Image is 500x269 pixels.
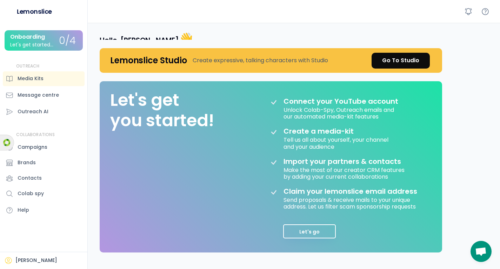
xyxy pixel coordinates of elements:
[110,55,187,66] h4: Lemonslice Studio
[471,241,492,262] a: פתח צ'אט
[18,174,42,182] div: Contacts
[16,63,40,69] div: OUTREACH
[18,91,59,99] div: Message centre
[18,143,47,151] div: Campaigns
[284,196,424,210] div: Send proposals & receive mails to your unique address. Let us filter scam sponsorship requests
[284,157,401,166] div: Import your partners & contacts
[284,135,390,150] div: Tell us all about yourself, your channel and your audience
[18,75,44,82] div: Media Kits
[18,206,29,214] div: Help
[6,7,14,15] img: Lemonslice
[17,7,52,16] div: Lemonslice
[179,31,193,46] font: 👋
[284,166,406,180] div: Make the most of our creator CRM features by adding your current collaborations
[10,42,53,47] div: Let's get started...
[284,127,371,135] div: Create a media-kit
[18,108,48,115] div: Outreach AI
[283,224,336,238] button: Let's go
[18,190,44,197] div: Colab spy
[284,97,398,105] div: Connect your YouTube account
[18,159,36,166] div: Brands
[10,34,45,40] div: Onboarding
[16,132,55,138] div: COLLABORATIONS
[372,53,430,69] a: Go To Studio
[193,56,328,65] div: Create expressive, talking characters with Studio
[382,56,419,65] div: Go To Studio
[284,105,395,120] div: Unlock Colab-Spy, Outreach emails and our automated media-kit features
[110,90,214,130] div: Let's get you started!
[59,36,76,46] div: 0/4
[284,187,417,196] div: Claim your lemonslice email address
[15,257,57,264] div: [PERSON_NAME]
[100,31,193,46] h4: Hello, [PERSON_NAME]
